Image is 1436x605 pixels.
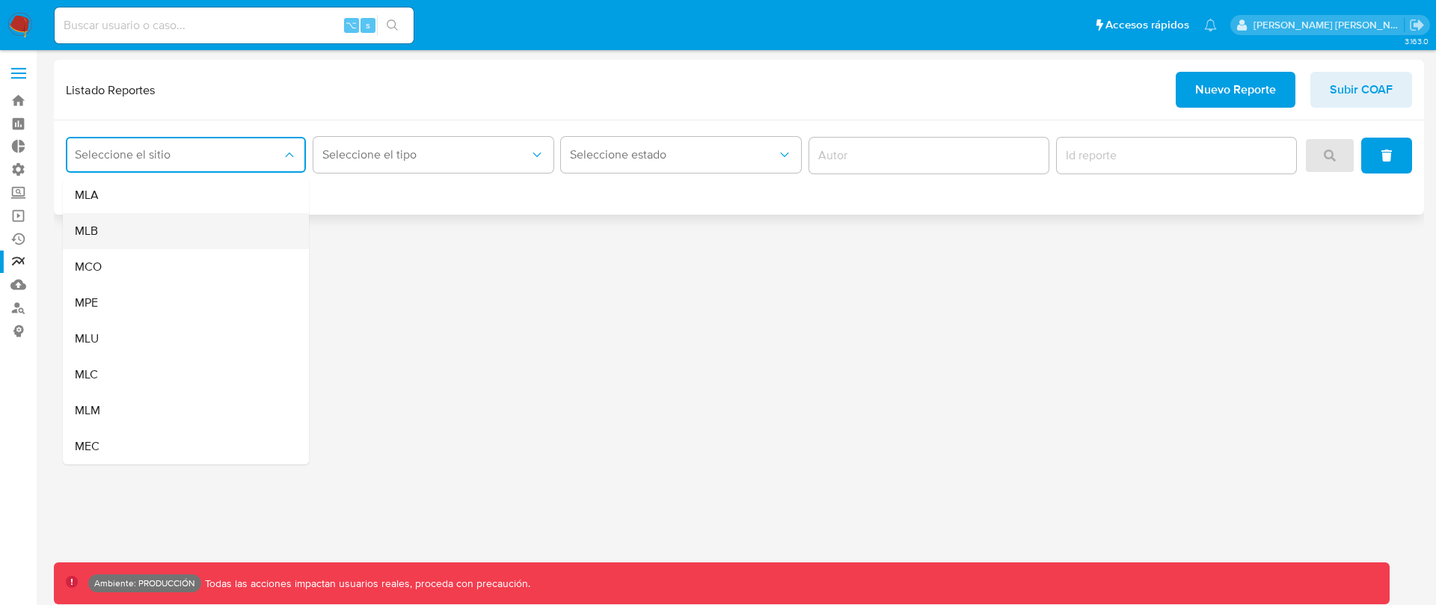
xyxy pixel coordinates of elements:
a: Notificaciones [1204,19,1217,31]
input: Buscar usuario o caso... [55,16,414,35]
p: Ambiente: PRODUCCIÓN [94,580,195,586]
button: search-icon [377,15,408,36]
p: Todas las acciones impactan usuarios reales, proceda con precaución. [201,577,530,591]
span: Accesos rápidos [1105,17,1189,33]
span: s [366,18,370,32]
a: Salir [1409,17,1425,33]
p: omar.guzman@mercadolibre.com.co [1254,18,1405,32]
span: ⌥ [346,18,357,32]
